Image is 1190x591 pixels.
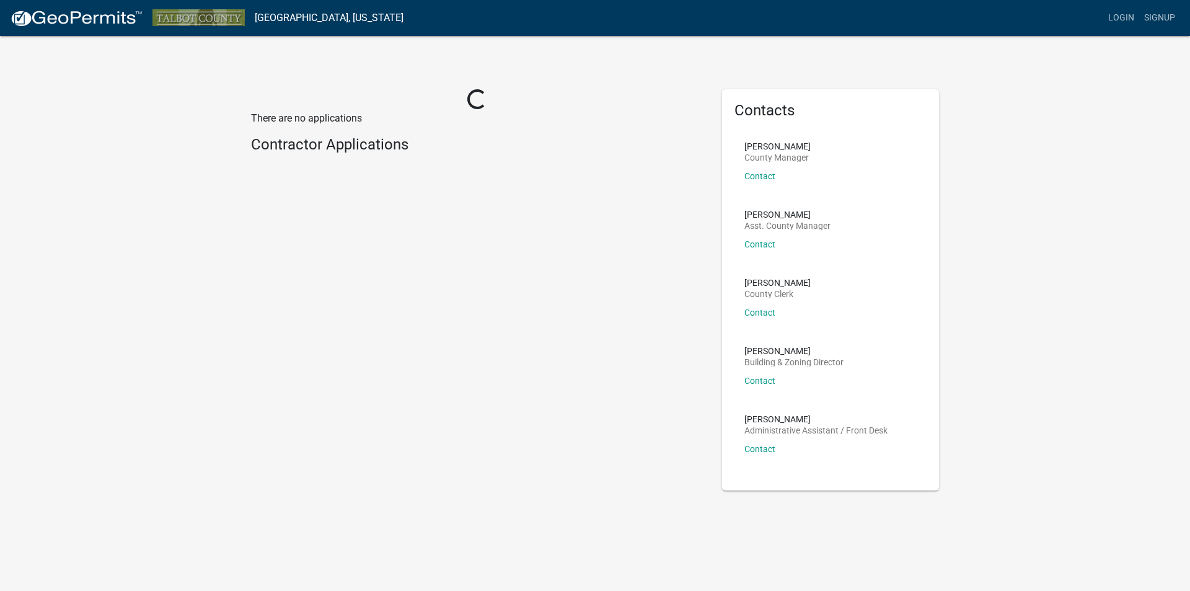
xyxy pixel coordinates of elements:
[744,444,775,454] a: Contact
[734,102,927,120] h5: Contacts
[744,171,775,181] a: Contact
[744,426,888,435] p: Administrative Assistant / Front Desk
[251,111,703,126] p: There are no applications
[152,9,245,26] img: Talbot County, Georgia
[1139,6,1180,30] a: Signup
[744,239,775,249] a: Contact
[1103,6,1139,30] a: Login
[251,136,703,159] wm-workflow-list-section: Contractor Applications
[744,308,775,318] a: Contact
[744,210,831,219] p: [PERSON_NAME]
[744,415,888,424] p: [PERSON_NAME]
[744,221,831,230] p: Asst. County Manager
[744,376,775,386] a: Contact
[744,153,811,162] p: County Manager
[251,136,703,154] h4: Contractor Applications
[744,347,844,355] p: [PERSON_NAME]
[744,278,811,287] p: [PERSON_NAME]
[744,142,811,151] p: [PERSON_NAME]
[744,290,811,298] p: County Clerk
[744,358,844,367] p: Building & Zoning Director
[255,7,403,29] a: [GEOGRAPHIC_DATA], [US_STATE]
